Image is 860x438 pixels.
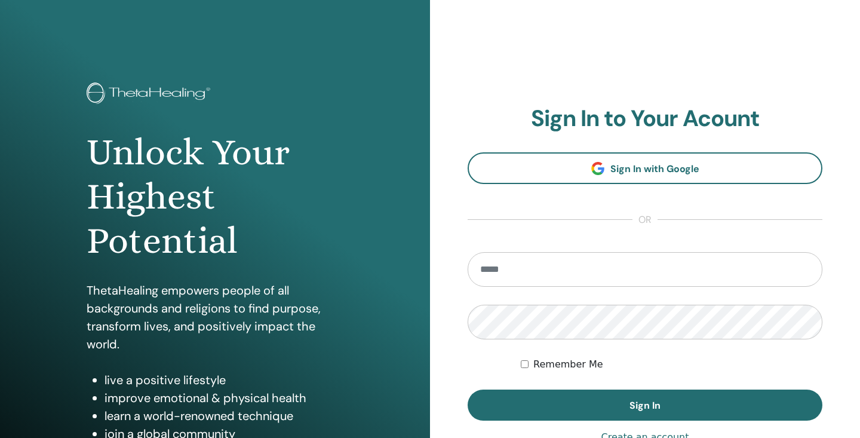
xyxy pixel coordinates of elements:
span: or [632,213,658,227]
h2: Sign In to Your Acount [468,105,822,133]
div: Keep me authenticated indefinitely or until I manually logout [521,357,822,372]
li: improve emotional & physical health [105,389,343,407]
label: Remember Me [533,357,603,372]
a: Sign In with Google [468,152,822,184]
span: Sign In with Google [610,163,699,175]
button: Sign In [468,390,822,421]
p: ThetaHealing empowers people of all backgrounds and religions to find purpose, transform lives, a... [87,281,343,353]
h1: Unlock Your Highest Potential [87,130,343,264]
li: learn a world-renowned technique [105,407,343,425]
li: live a positive lifestyle [105,371,343,389]
span: Sign In [629,399,661,412]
